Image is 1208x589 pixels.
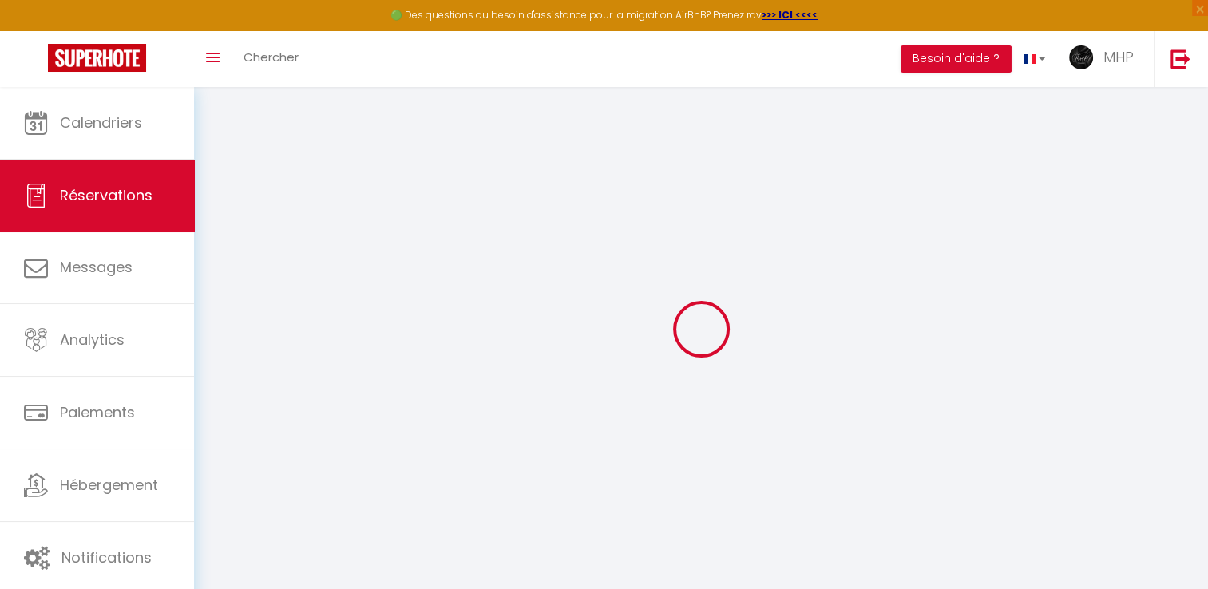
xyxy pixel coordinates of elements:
[1069,45,1093,69] img: ...
[1170,49,1190,69] img: logout
[1057,31,1154,87] a: ... MHP
[48,44,146,72] img: Super Booking
[60,330,125,350] span: Analytics
[60,185,152,205] span: Réservations
[762,8,818,22] a: >>> ICI <<<<
[61,547,152,567] span: Notifications
[232,31,311,87] a: Chercher
[60,113,142,132] span: Calendriers
[1103,47,1134,67] span: MHP
[244,49,299,65] span: Chercher
[60,257,133,277] span: Messages
[60,402,135,422] span: Paiements
[901,45,1012,73] button: Besoin d'aide ?
[60,475,158,495] span: Hébergement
